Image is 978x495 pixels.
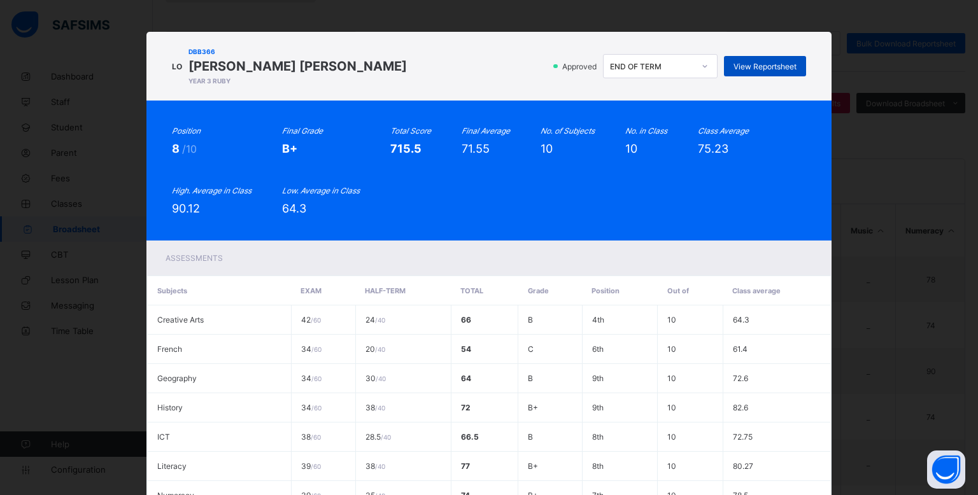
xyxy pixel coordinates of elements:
span: 64.3 [282,202,306,215]
div: END OF TERM [610,62,694,71]
span: 38 [365,403,385,412]
span: / 40 [381,433,391,441]
span: Literacy [157,461,187,471]
span: Subjects [157,286,187,295]
span: 10 [667,344,676,354]
span: 42 [301,315,321,324]
span: Position [592,286,620,295]
span: 10 [667,461,676,471]
span: 64 [461,373,471,383]
span: DBB366 [188,48,407,55]
i: Final Grade [282,126,323,136]
span: 9th [592,403,604,412]
span: B+ [528,461,538,471]
span: 82.6 [733,403,748,412]
i: Class Average [698,126,749,136]
span: / 40 [375,345,385,353]
span: 90.12 [172,202,200,215]
span: 38 [365,461,385,471]
span: 10 [667,432,676,442]
span: B+ [282,142,297,155]
span: YEAR 3 RUBY [188,77,407,85]
span: / 40 [375,404,385,412]
span: Class average [732,286,781,295]
span: 6th [592,344,604,354]
span: 34 [301,344,322,354]
span: [PERSON_NAME] [PERSON_NAME] [188,59,407,74]
span: / 60 [311,404,322,412]
span: Assessments [166,253,223,263]
i: Final Average [462,126,510,136]
span: 54 [461,344,471,354]
span: B [528,373,533,383]
span: 8th [592,432,604,442]
span: EXAM [301,286,322,295]
span: 66 [461,315,471,324]
span: /10 [182,143,197,155]
span: Geography [157,373,197,383]
span: 24 [365,315,385,324]
span: B [528,432,533,442]
span: 10 [541,142,553,155]
i: No. of Subjects [541,126,595,136]
span: 28.5 [365,432,391,442]
span: 34 [301,373,322,383]
span: 8 [172,142,182,155]
span: / 60 [311,316,321,324]
span: Approved [561,62,600,71]
span: / 40 [376,375,386,382]
i: High. Average in Class [172,186,252,195]
span: 80.27 [733,461,753,471]
span: Total [460,286,483,295]
span: / 40 [375,316,385,324]
span: History [157,403,183,412]
span: B+ [528,403,538,412]
span: 77 [461,461,470,471]
i: No. in Class [625,126,667,136]
span: View Reportsheet [733,62,797,71]
span: B [528,315,533,324]
span: 66.5 [461,432,479,442]
span: / 60 [311,463,321,470]
span: Creative Arts [157,315,204,324]
span: 10 [625,142,637,155]
i: Total Score [390,126,431,136]
span: ICT [157,432,170,442]
span: 39 [301,461,321,471]
span: 71.55 [462,142,490,155]
i: Position [172,126,201,136]
span: / 40 [375,463,385,470]
span: 61.4 [733,344,748,354]
span: 38 [301,432,321,442]
span: / 60 [311,433,321,441]
i: Low. Average in Class [282,186,360,195]
span: French [157,344,182,354]
span: Grade [528,286,549,295]
span: 10 [667,373,676,383]
span: 8th [592,461,604,471]
span: 30 [365,373,386,383]
span: 4th [592,315,604,324]
span: Out of [667,286,689,295]
span: 72 [461,403,471,412]
span: 20 [365,344,385,354]
span: HALF-TERM [365,286,406,295]
span: / 60 [311,345,322,353]
span: LO [172,62,182,71]
span: 9th [592,373,604,383]
span: 10 [667,315,676,324]
span: C [528,344,534,354]
span: 10 [667,403,676,412]
span: 72.6 [733,373,748,383]
span: / 60 [311,375,322,382]
span: 715.5 [390,142,422,155]
span: 75.23 [698,142,728,155]
span: 72.75 [733,432,753,442]
span: 64.3 [733,315,749,324]
button: Open asap [927,450,965,489]
span: 34 [301,403,322,412]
